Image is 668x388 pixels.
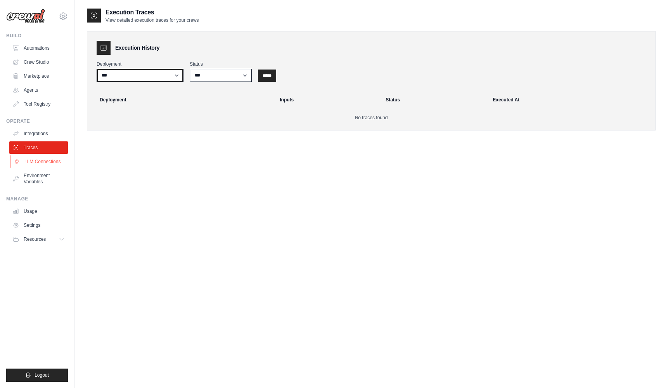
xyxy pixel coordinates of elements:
p: View detailed execution traces for your crews [106,17,199,23]
a: LLM Connections [10,155,69,168]
div: Build [6,33,68,39]
label: Status [190,61,252,67]
a: Agents [9,84,68,96]
h3: Execution History [115,44,159,52]
a: Automations [9,42,68,54]
th: Executed At [488,91,652,108]
a: Traces [9,141,68,154]
a: Crew Studio [9,56,68,68]
h2: Execution Traces [106,8,199,17]
div: Manage [6,196,68,202]
th: Deployment [90,91,275,108]
a: Settings [9,219,68,231]
a: Environment Variables [9,169,68,188]
label: Deployment [97,61,183,67]
a: Tool Registry [9,98,68,110]
div: Operate [6,118,68,124]
button: Logout [6,369,68,382]
img: Logo [6,9,45,24]
a: Integrations [9,127,68,140]
th: Status [381,91,488,108]
span: Logout [35,372,49,378]
button: Resources [9,233,68,245]
span: Resources [24,236,46,242]
a: Usage [9,205,68,217]
th: Inputs [275,91,381,108]
a: Marketplace [9,70,68,82]
p: No traces found [97,115,646,121]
